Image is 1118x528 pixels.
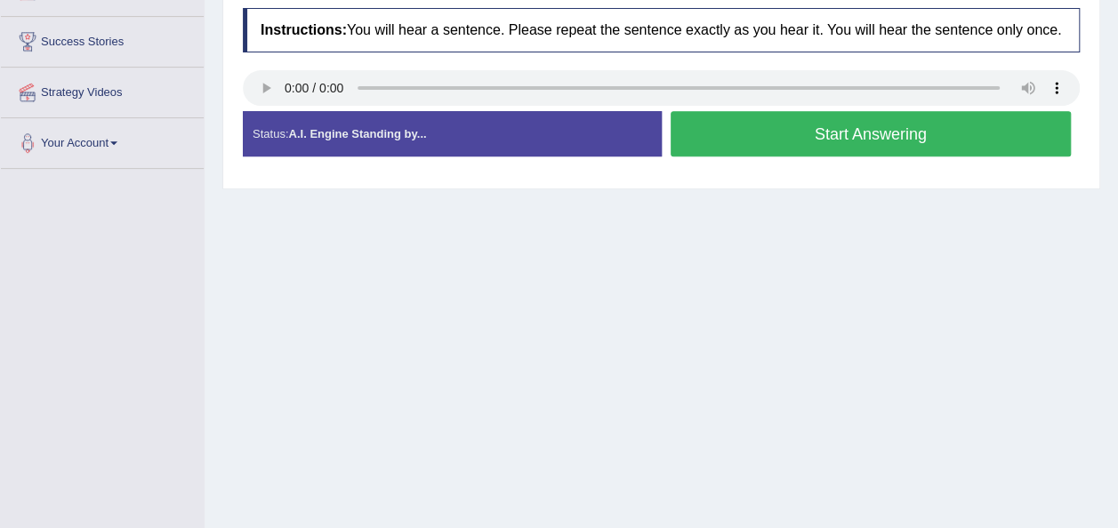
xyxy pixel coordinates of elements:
[243,8,1080,52] h4: You will hear a sentence. Please repeat the sentence exactly as you hear it. You will hear the se...
[261,22,347,37] b: Instructions:
[1,68,204,112] a: Strategy Videos
[1,118,204,163] a: Your Account
[288,127,426,140] strong: A.I. Engine Standing by...
[1,17,204,61] a: Success Stories
[243,111,662,156] div: Status:
[671,111,1072,156] button: Start Answering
